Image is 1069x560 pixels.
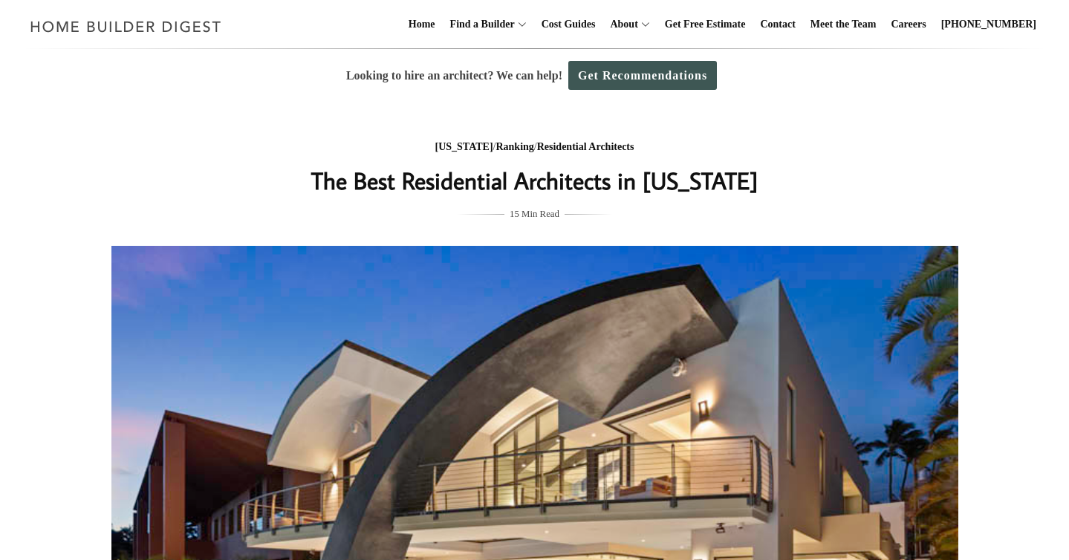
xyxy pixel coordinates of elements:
a: [PHONE_NUMBER] [935,1,1042,48]
a: Cost Guides [536,1,602,48]
span: 15 Min Read [510,206,559,222]
a: Meet the Team [805,1,883,48]
a: Get Recommendations [568,61,717,90]
a: About [604,1,637,48]
a: Contact [754,1,801,48]
img: Home Builder Digest [24,12,228,41]
a: Home [403,1,441,48]
a: Residential Architects [537,141,634,152]
a: Find a Builder [444,1,515,48]
a: Get Free Estimate [659,1,752,48]
h1: The Best Residential Architects in [US_STATE] [238,163,831,198]
div: / / [238,138,831,157]
a: [US_STATE] [435,141,493,152]
a: Ranking [495,141,533,152]
a: Careers [886,1,932,48]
